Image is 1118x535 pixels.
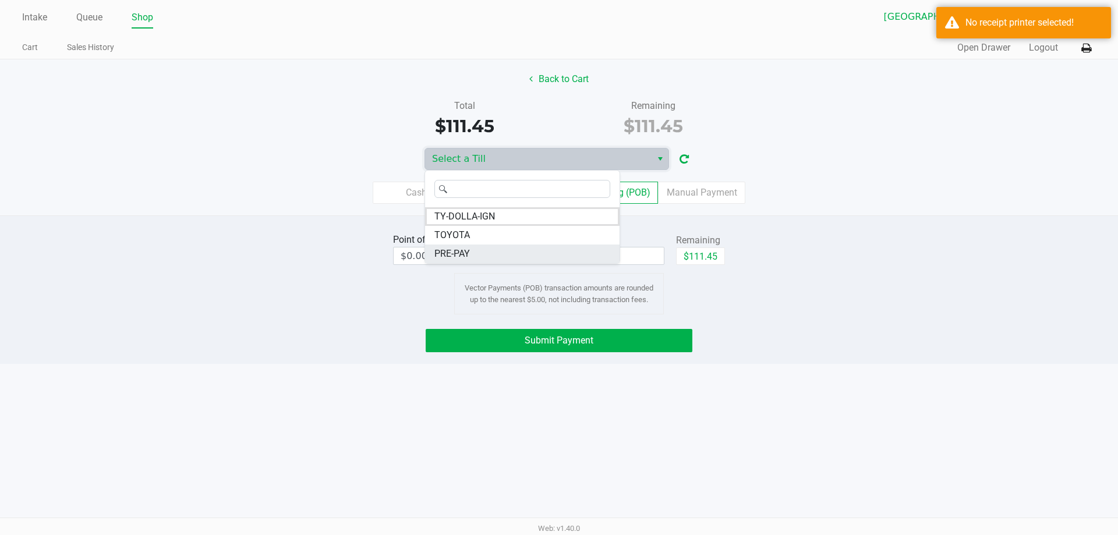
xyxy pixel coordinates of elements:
[22,40,38,55] a: Cart
[373,182,460,204] label: Cash
[676,233,725,247] div: Remaining
[1004,6,1021,27] button: Select
[454,273,664,314] div: Vector Payments (POB) transaction amounts are rounded up to the nearest $5.00, not including tran...
[652,148,668,169] button: Select
[965,16,1102,30] div: No receipt printer selected!
[378,99,550,113] div: Total
[22,9,47,26] a: Intake
[67,40,114,55] a: Sales History
[434,210,495,224] span: TY-DOLLA-IGN
[538,524,580,533] span: Web: v1.40.0
[76,9,102,26] a: Queue
[132,9,153,26] a: Shop
[522,68,596,90] button: Back to Cart
[568,113,740,139] div: $111.45
[957,41,1010,55] button: Open Drawer
[1029,41,1058,55] button: Logout
[434,247,470,261] span: PRE-PAY
[432,152,645,166] span: Select a Till
[393,233,528,247] div: Point of Banking (POB) Amount
[434,228,470,242] span: TOYOTA
[676,247,725,265] button: $111.45
[568,99,740,113] div: Remaining
[378,113,550,139] div: $111.45
[884,10,997,24] span: [GEOGRAPHIC_DATA]
[525,335,593,346] span: Submit Payment
[658,182,745,204] label: Manual Payment
[426,329,692,352] button: Submit Payment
